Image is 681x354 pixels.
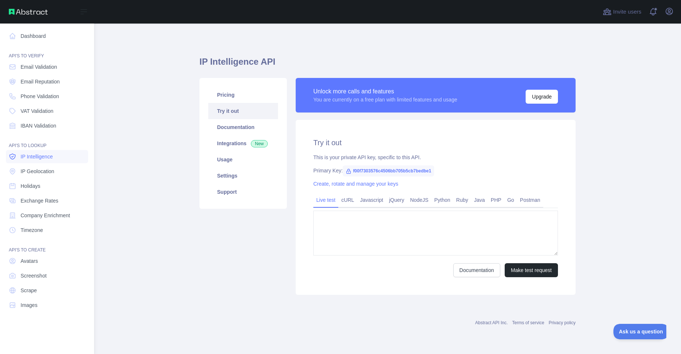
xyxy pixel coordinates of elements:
[613,8,641,16] span: Invite users
[6,194,88,207] a: Exchange Rates
[21,226,43,234] span: Timezone
[343,165,434,176] span: f00f7303576c4506bb705b5cb7bedbe1
[6,165,88,178] a: IP Geolocation
[505,263,558,277] button: Make test request
[21,287,37,294] span: Scrape
[208,119,278,135] a: Documentation
[6,60,88,74] a: Email Validation
[601,6,643,18] button: Invite users
[407,194,431,206] a: NodeJS
[313,96,457,103] div: You are currently on a free plan with limited features and usage
[6,179,88,193] a: Holidays
[6,284,88,297] a: Scrape
[21,93,59,100] span: Phone Validation
[21,122,56,129] span: IBAN Validation
[21,257,38,265] span: Avatars
[21,272,47,279] span: Screenshot
[251,140,268,147] span: New
[313,154,558,161] div: This is your private API key, specific to this API.
[6,150,88,163] a: IP Intelligence
[208,87,278,103] a: Pricing
[199,56,576,74] h1: IP Intelligence API
[431,194,453,206] a: Python
[313,167,558,174] div: Primary Key:
[6,298,88,312] a: Images
[512,320,544,325] a: Terms of service
[517,194,543,206] a: Postman
[208,184,278,200] a: Support
[6,119,88,132] a: IBAN Validation
[9,9,48,15] img: Abstract API
[21,63,57,71] span: Email Validation
[21,107,53,115] span: VAT Validation
[6,254,88,268] a: Avatars
[21,168,54,175] span: IP Geolocation
[386,194,407,206] a: jQuery
[6,134,88,149] div: API'S TO LOOKUP
[6,104,88,118] a: VAT Validation
[6,209,88,222] a: Company Enrichment
[6,75,88,88] a: Email Reputation
[208,135,278,151] a: Integrations New
[488,194,504,206] a: PHP
[357,194,386,206] a: Javascript
[6,269,88,282] a: Screenshot
[613,324,666,339] iframe: Toggle Customer Support
[549,320,576,325] a: Privacy policy
[453,263,500,277] a: Documentation
[208,168,278,184] a: Settings
[6,90,88,103] a: Phone Validation
[6,29,88,43] a: Dashboard
[208,103,278,119] a: Try it out
[6,44,88,59] div: API'S TO VERIFY
[475,320,508,325] a: Abstract API Inc.
[6,238,88,253] div: API'S TO CREATE
[313,137,558,148] h2: Try it out
[504,194,517,206] a: Go
[471,194,488,206] a: Java
[313,194,338,206] a: Live test
[526,90,558,104] button: Upgrade
[21,301,37,309] span: Images
[338,194,357,206] a: cURL
[313,87,457,96] div: Unlock more calls and features
[21,197,58,204] span: Exchange Rates
[453,194,471,206] a: Ruby
[21,212,70,219] span: Company Enrichment
[208,151,278,168] a: Usage
[6,224,88,237] a: Timezone
[21,182,40,190] span: Holidays
[21,78,60,85] span: Email Reputation
[21,153,53,160] span: IP Intelligence
[313,181,398,187] a: Create, rotate and manage your keys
